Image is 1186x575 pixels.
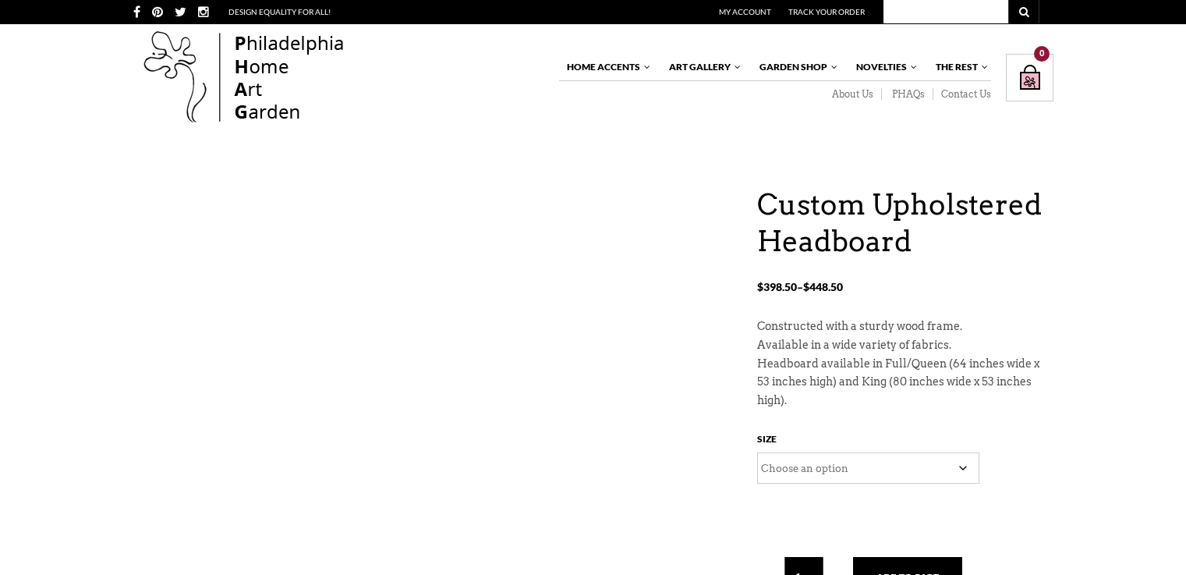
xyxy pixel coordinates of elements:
[719,7,771,16] a: My Account
[757,186,1053,260] h1: Custom Upholstered Headboard
[757,318,1053,336] p: Constructed with a sturdy wood frame.
[757,268,1053,318] p: –
[933,88,991,101] a: Contact Us
[848,54,919,80] a: Novelties
[559,54,652,80] a: Home Accents
[752,54,839,80] a: Garden Shop
[661,54,742,80] a: Art Gallery
[757,280,763,293] span: $
[757,430,777,453] label: Size
[882,88,933,101] a: PHAQs
[757,280,797,293] bdi: 398.50
[1034,46,1050,62] div: 0
[928,54,990,80] a: The Rest
[757,355,1053,410] p: Headboard available in Full/Queen (64 inches wide x 53 inches high) and King (80 inches wide x 53...
[788,7,865,16] a: Track Your Order
[803,280,843,293] bdi: 448.50
[757,336,1053,355] p: Available in a wide variety of fabrics.
[803,280,809,293] span: $
[822,88,882,101] a: About Us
